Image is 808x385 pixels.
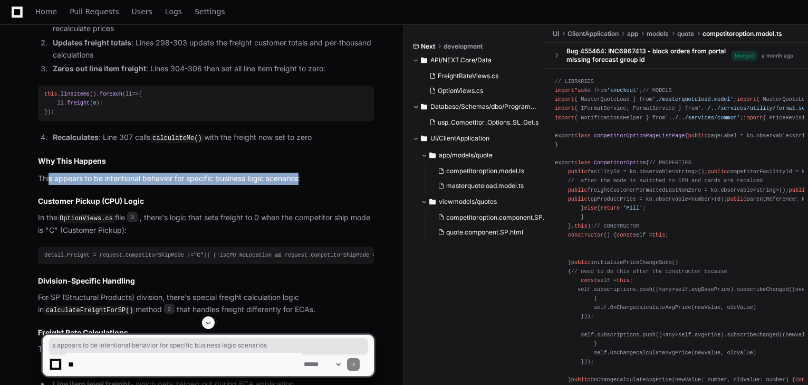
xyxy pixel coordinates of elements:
span: competitoroption.component.SP.html [446,213,557,222]
span: 'knockout' [607,87,640,93]
span: "C" [194,252,203,258]
span: as [578,87,584,93]
span: '../../services/common' [665,115,740,121]
span: return [600,205,620,211]
span: 'Mill' [623,205,642,211]
svg: Directory [429,149,436,162]
span: development [444,42,483,51]
span: this [44,91,57,97]
span: class [574,133,591,139]
svg: Directory [421,100,427,113]
button: masterquoteload.model.ts [434,179,538,193]
span: UI/ClientApplication [430,134,489,143]
span: // LIBRARIES [555,78,594,84]
span: this [574,223,588,229]
div: a month ago [762,52,793,60]
span: Database/Schemas/dbo/Programmability/Stored Procedures/Competitor [430,102,536,111]
span: quote.component.SP.html [446,228,523,237]
span: Users [132,8,152,15]
span: import [555,105,574,111]
button: competitoroption.component.SP.html [434,210,547,225]
span: // after the mode is switched to CPU and cards are recalced [568,177,763,184]
span: const [581,277,597,284]
span: li [126,91,132,97]
span: UI [553,30,559,38]
strong: Updates freight totals [53,38,131,47]
span: s appears to be intentional behavior for specific business logic scenarios [52,341,364,350]
span: const [617,232,633,238]
span: competitorOptionPageListPage [594,133,685,139]
p: In the file , there's logic that sets freight to 0 when the competitor ship mode is "C" (Customer... [38,212,374,236]
li: : Lines 304-306 then set all line item freight to zero: [50,63,374,75]
svg: Directory [421,132,427,145]
strong: Zeros out line item freight [53,64,146,73]
button: usp_Competitor_Options_SL_Get.sql [425,115,538,130]
span: public [708,168,727,175]
span: competitoroption.model.ts [703,30,782,38]
span: import [555,115,574,121]
button: OptionViews.cs [425,83,530,98]
span: OptionViews.cs [438,87,483,95]
p: This appears to be intentional behavior for specific business logic scenarios: [38,173,374,185]
span: quote [677,30,694,38]
p: For SP (Structural Products) division, there's special freight calculation logic in method that h... [38,292,374,316]
span: Settings [195,8,225,15]
code: calculateMe() [150,134,204,143]
span: lineItems [61,91,90,97]
span: // PROPERTIES [649,159,691,166]
span: Next [421,42,435,51]
span: 0 [93,100,96,106]
h3: Customer Pickup (CPU) Logic [38,196,374,206]
span: masterquoteload.model.ts [446,182,524,190]
span: Pull Requests [70,8,119,15]
span: public [568,168,588,175]
span: 2 [164,304,175,314]
span: public [568,187,588,193]
div: . (). ( { li. ( ); }); [44,90,368,117]
button: app/models/quote [421,147,545,164]
span: usp_Competitor_Options_SL_Get.sql [438,118,544,127]
span: import [743,115,763,121]
svg: Directory [429,195,436,208]
span: import [737,96,756,102]
div: detail.Freight = request.CompetitorShipMode != || (!isCPU_NoLocation && request.CompetitorShipMod... [44,251,368,260]
span: Merged [732,51,757,61]
span: constructor [568,232,604,238]
code: OptionViews.cs [57,214,115,223]
span: public [727,196,747,202]
button: FreightRateViews.cs [425,69,530,83]
strong: Recalculates [53,133,99,142]
span: import [555,87,574,93]
span: viewmodels/quotes [439,198,497,206]
span: // MODELS [642,87,671,93]
span: API/NEXT.Core/Data [430,56,492,64]
h3: Division-Specific Handling [38,276,374,286]
span: public [568,196,588,202]
span: competitoroption.model.ts [446,167,524,175]
li: : Lines 298-303 update the freight customer totals and per-thousand calculations [50,37,374,61]
span: 3 [127,212,138,222]
span: // need to do this after the constructor because [571,268,727,275]
svg: Directory [421,54,427,67]
button: quote.component.SP.html [434,225,547,240]
span: this [652,232,666,238]
h2: Why This Happens [38,156,374,166]
span: models [647,30,669,38]
span: => [126,91,139,97]
div: Bug 455464: INC6967413 - block orders from portal missing forecast group id [566,47,732,64]
span: public [571,259,591,266]
button: Database/Schemas/dbo/Programmability/Stored Procedures/Competitor [412,98,536,115]
span: Home [35,8,57,15]
span: app/models/quote [439,151,493,159]
span: this [617,277,630,284]
span: FreightRateViews.cs [438,72,498,80]
button: API/NEXT.Core/Data [412,52,536,69]
code: calculateFreightForSP() [44,306,136,315]
span: freight [67,100,90,106]
span: ClientApplication [567,30,619,38]
span: forEach [100,91,122,97]
span: CompetitorOption [594,159,646,166]
span: app [627,30,638,38]
span: class [574,159,591,166]
button: competitoroption.model.ts [434,164,538,179]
